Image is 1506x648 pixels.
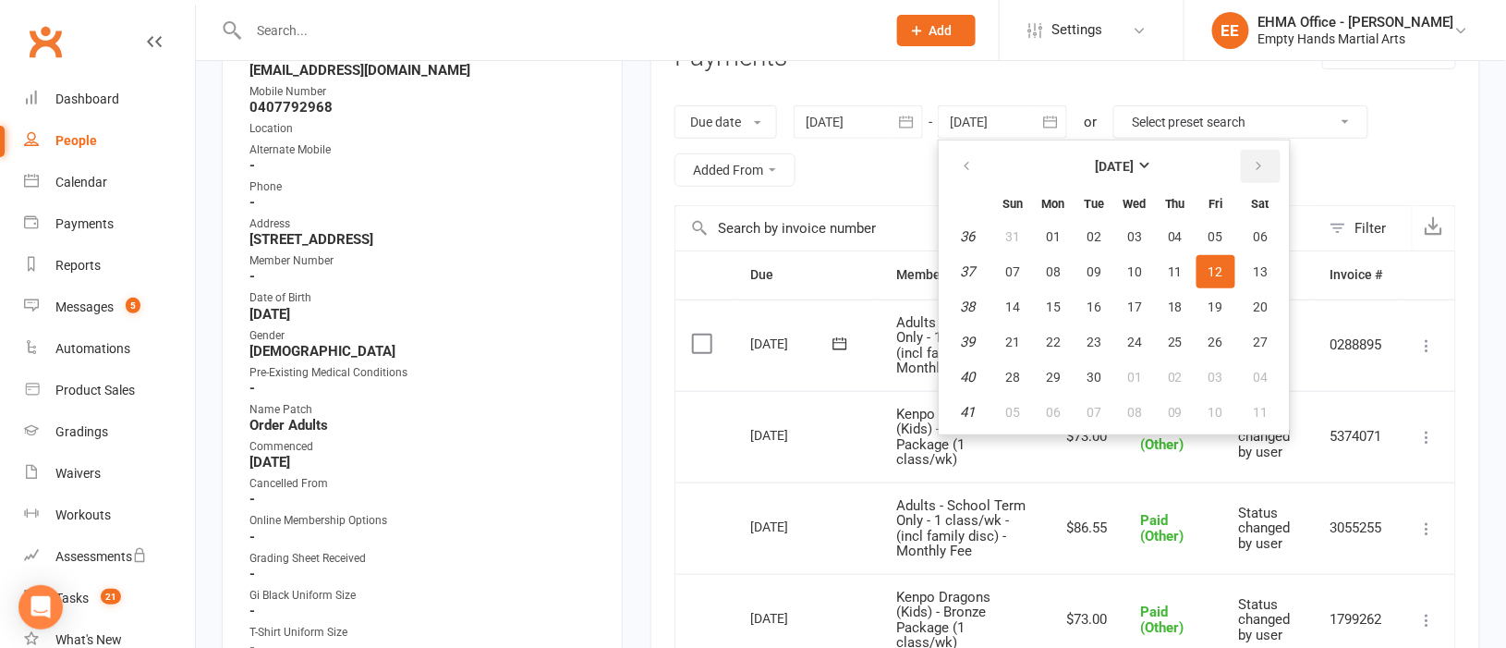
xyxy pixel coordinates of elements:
div: [DATE] [750,421,835,449]
span: 05 [1005,405,1020,420]
button: 08 [1034,255,1073,288]
span: 20 [1254,300,1269,314]
button: 06 [1034,396,1073,429]
strong: [DEMOGRAPHIC_DATA] [249,343,598,360]
div: Address [249,215,598,233]
button: 07 [993,255,1032,288]
button: 01 [1115,361,1154,394]
span: 05 [1208,229,1223,244]
span: 12 [1208,264,1223,279]
span: 06 [1046,405,1061,420]
span: 24 [1127,335,1142,349]
span: Kenpo Dragons (Kids) - Bronze Package (1 class/wk) [896,406,990,469]
span: Status changed by user [1239,413,1291,460]
div: Phone [249,178,598,196]
a: Product Sales [24,370,195,411]
div: Gradings [55,424,108,439]
button: 05 [1196,220,1235,253]
button: 15 [1034,290,1073,324]
button: 22 [1034,325,1073,359]
input: Search by invoice number [675,206,1320,251]
button: 09 [1156,396,1195,429]
span: 21 [1005,335,1020,349]
span: 30 [1087,370,1101,385]
strong: 0407792968 [249,99,598,116]
span: 19 [1208,300,1223,314]
td: $73.00 [1045,391,1124,483]
a: Payments [24,203,195,245]
button: 10 [1115,255,1154,288]
span: 09 [1168,405,1183,420]
button: 09 [1075,255,1113,288]
button: 18 [1156,290,1195,324]
small: Tuesday [1084,197,1104,211]
strong: - [249,268,598,285]
span: 07 [1005,264,1020,279]
button: 04 [1237,361,1284,394]
div: People [55,133,97,148]
div: Pre-Existing Medical Conditions [249,364,598,382]
button: 11 [1237,396,1284,429]
div: Product Sales [55,383,135,397]
span: 09 [1087,264,1101,279]
a: Tasks 21 [24,578,195,619]
td: 0288895 [1314,300,1400,391]
button: 27 [1237,325,1284,359]
em: 38 [961,299,976,315]
button: 16 [1075,290,1113,324]
span: 16 [1087,300,1101,314]
span: 04 [1168,229,1183,244]
span: Paid (Other) [1141,604,1184,636]
button: 03 [1115,220,1154,253]
button: 07 [1075,396,1113,429]
button: 23 [1075,325,1113,359]
div: Calendar [55,175,107,190]
div: Waivers [55,466,101,481]
span: 25 [1168,335,1183,349]
div: Grading Sheet Received [249,550,598,568]
span: 07 [1087,405,1101,420]
span: 5 [126,298,140,313]
div: Filter [1355,217,1387,239]
a: Waivers [24,453,195,495]
button: 14 [993,290,1032,324]
div: Open Intercom Messenger [18,585,63,630]
button: 19 [1196,290,1235,324]
div: Commenced [249,438,598,456]
small: Thursday [1165,197,1185,211]
div: Empty Hands Martial Arts [1258,31,1454,47]
a: Dashboard [24,79,195,120]
div: Online Membership Options [249,512,598,530]
span: Adults - School Term Only - 1 class/wk - (incl family disc) - Monthly Fee [896,314,1026,377]
span: Paid (Other) [1141,421,1184,453]
div: [DATE] [750,604,835,632]
span: Settings [1051,9,1102,51]
div: Member Number [249,252,598,270]
strong: - [249,566,598,582]
small: Monday [1042,197,1065,211]
a: Gradings [24,411,195,453]
div: EE [1212,12,1249,49]
td: $86.55 [1045,483,1124,574]
div: Automations [55,341,130,356]
a: Calendar [24,162,195,203]
span: 14 [1005,300,1020,314]
button: Added From [674,153,796,187]
h3: Payments [674,43,787,72]
button: 25 [1156,325,1195,359]
span: 13 [1254,264,1269,279]
span: 11 [1254,405,1269,420]
button: 26 [1196,325,1235,359]
td: 5374071 [1314,391,1400,483]
span: Adults - School Term Only - 1 class/wk - (incl family disc) - Monthly Fee [896,497,1026,560]
span: 26 [1208,335,1223,349]
button: 29 [1034,361,1073,394]
button: 06 [1237,220,1284,253]
small: Sunday [1002,197,1023,211]
a: Workouts [24,495,195,536]
em: 39 [961,334,976,350]
div: Alternate Mobile [249,141,598,159]
div: Assessments [55,549,147,564]
div: What's New [55,632,122,647]
button: 17 [1115,290,1154,324]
